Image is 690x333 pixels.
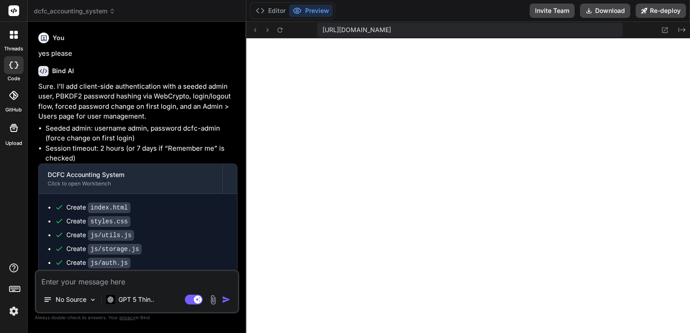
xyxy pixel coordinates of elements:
p: yes please [38,49,237,59]
iframe: Preview [246,38,690,333]
img: attachment [208,295,218,305]
label: threads [4,45,23,53]
span: dcfc_accounting_system [34,7,115,16]
img: settings [6,304,21,319]
img: icon [222,295,231,304]
div: Create [66,244,142,254]
button: Download [580,4,630,18]
div: Create [66,203,131,212]
div: Create [66,217,131,226]
p: GPT 5 Thin.. [118,295,154,304]
span: privacy [119,315,135,320]
button: Preview [289,4,333,17]
h6: You [53,33,65,42]
label: GitHub [5,106,22,114]
div: Create [66,258,131,267]
code: index.html [88,202,131,213]
li: Seeded admin: username admin, password dcfc-admin (force change on first login) [45,123,237,144]
button: Editor [252,4,289,17]
label: Upload [5,140,22,147]
code: js/storage.js [88,244,142,255]
img: GPT 5 Thinking High [106,295,115,304]
button: Invite Team [530,4,575,18]
button: Re-deploy [636,4,686,18]
img: Pick Models [89,296,97,304]
li: Session timeout: 2 hours (or 7 days if “Remember me” is checked) [45,144,237,164]
div: Click to open Workbench [48,180,213,187]
h6: Bind AI [52,66,74,75]
span: [URL][DOMAIN_NAME] [323,25,391,34]
p: Sure. I’ll add client-side authentication with a seeded admin user, PBKDF2 password hashing via W... [38,82,237,122]
div: DCFC Accounting System [48,170,213,179]
label: code [8,75,20,82]
code: js/utils.js [88,230,134,241]
div: Create [66,230,134,240]
code: js/auth.js [88,258,131,268]
button: DCFC Accounting SystemClick to open Workbench [39,164,222,193]
p: Always double-check its answers. Your in Bind [35,313,239,322]
code: styles.css [88,216,131,227]
p: No Source [56,295,86,304]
